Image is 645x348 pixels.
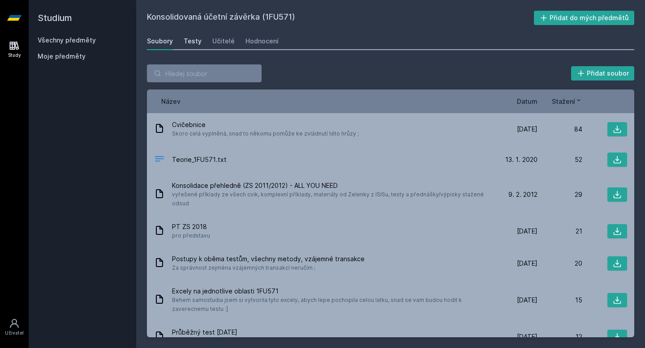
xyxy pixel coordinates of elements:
[2,36,27,63] a: Study
[5,330,24,336] div: Uživatel
[537,155,582,164] div: 52
[517,227,537,236] span: [DATE]
[172,190,489,208] span: vyřešené příklady ze všech cvik, komplexní příklady, materiály od Zelenky z ISISu, testy a předná...
[147,32,173,50] a: Soubory
[172,263,365,272] span: Za správnost zejména vzájemných transakcí neručím ;
[172,129,359,138] span: Skoro celá vyplněná, snad to někomu pomůže ke zvládnutí této hrůzy ;
[537,227,582,236] div: 21
[245,32,279,50] a: Hodnocení
[245,37,279,46] div: Hodnocení
[552,97,582,106] button: Stažení
[517,296,537,305] span: [DATE]
[172,222,210,231] span: PT ZS 2018
[537,332,582,341] div: 12
[147,64,262,82] input: Hledej soubor
[508,190,537,199] span: 9. 2. 2012
[537,125,582,134] div: 84
[38,52,86,61] span: Moje předměty
[517,125,537,134] span: [DATE]
[517,332,537,341] span: [DATE]
[172,155,227,164] span: Teorie_1FU571.txt
[537,190,582,199] div: 29
[172,120,359,129] span: Cvičebnice
[2,314,27,341] a: Uživatel
[154,153,165,166] div: TXT
[212,32,235,50] a: Učitelé
[172,181,489,190] span: Konsolidace přehledně (ZS 2011/2012) - ALL YOU NEED
[184,32,202,50] a: Testy
[212,37,235,46] div: Učitelé
[517,97,537,106] button: Datum
[517,259,537,268] span: [DATE]
[147,37,173,46] div: Soubory
[537,296,582,305] div: 15
[172,287,489,296] span: Excely na jednotlive oblasti 1FU571
[184,37,202,46] div: Testy
[172,231,210,240] span: pro představu
[172,255,365,263] span: Postupy k oběma testům, všechny metody, vzájemné transakce
[505,155,537,164] span: 13. 1. 2020
[537,259,582,268] div: 20
[147,11,534,25] h2: Konsolidovaná účetní závěrka (1FU571)
[172,337,237,346] span: pro představu
[172,328,237,337] span: Průběžný test [DATE]
[534,11,635,25] button: Přidat do mých předmětů
[552,97,575,106] span: Stažení
[161,97,181,106] button: Název
[571,66,635,81] button: Přidat soubor
[172,296,489,314] span: Behem samostudia jsem si vytvorila tyto excely, abych lepe pochopila celou latku, snad se vam bud...
[38,36,96,44] a: Všechny předměty
[8,52,21,59] div: Study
